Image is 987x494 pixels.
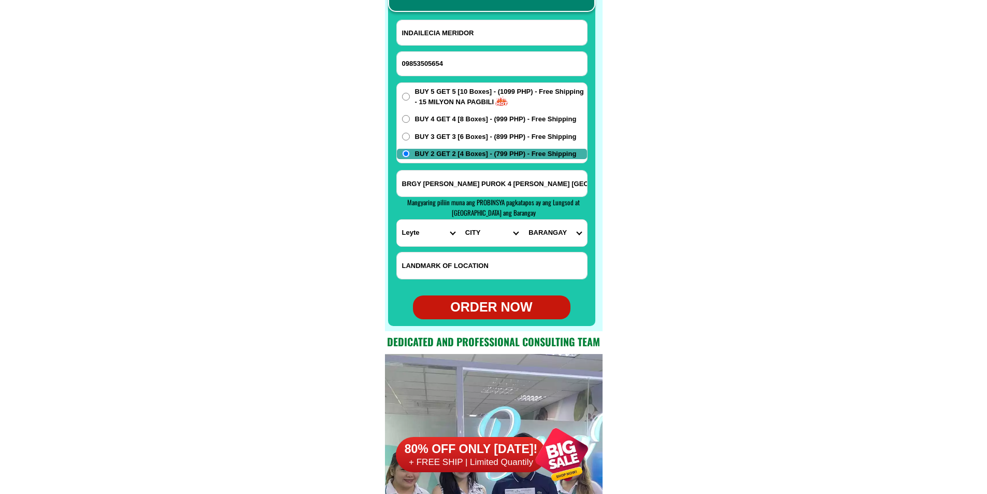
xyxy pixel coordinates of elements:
input: BUY 2 GET 2 [4 Boxes] - (799 PHP) - Free Shipping [402,150,410,158]
h2: Dedicated and professional consulting team [385,334,603,349]
h6: + FREE SHIP | Limited Quantily [385,457,551,469]
span: BUY 4 GET 4 [8 Boxes] - (999 PHP) - Free Shipping [415,114,577,124]
span: BUY 5 GET 5 [10 Boxes] - (1099 PHP) - Free Shipping - 15 MILYON NA PAGBILI [415,87,587,107]
span: BUY 2 GET 2 [4 Boxes] - (799 PHP) - Free Shipping [415,149,577,159]
input: BUY 5 GET 5 [10 Boxes] - (1099 PHP) - Free Shipping - 15 MILYON NA PAGBILI [402,93,410,101]
h6: 80% OFF ONLY [DATE]! [385,440,551,457]
input: BUY 4 GET 4 [8 Boxes] - (999 PHP) - Free Shipping [402,115,410,123]
input: Input address [397,171,587,196]
select: Select district [460,220,523,246]
input: Input LANDMARKOFLOCATION [397,252,587,279]
select: Select province [397,220,460,246]
input: Input phone_number [397,52,587,76]
span: BUY 3 GET 3 [6 Boxes] - (899 PHP) - Free Shipping [415,132,577,142]
span: Mangyaring piliin muna ang PROBINSYA pagkatapos ay ang Lungsod at [GEOGRAPHIC_DATA] ang Barangay [407,197,580,218]
input: BUY 3 GET 3 [6 Boxes] - (899 PHP) - Free Shipping [402,133,410,140]
div: ORDER NOW [413,298,570,317]
select: Select commune [523,220,587,246]
input: Input full_name [397,20,587,45]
